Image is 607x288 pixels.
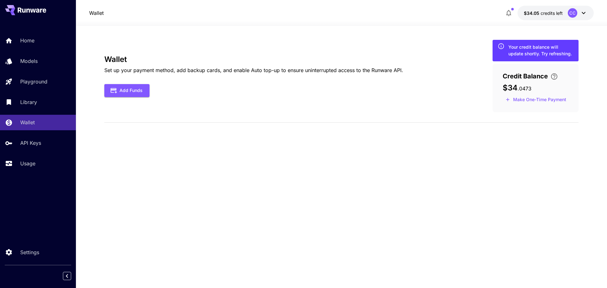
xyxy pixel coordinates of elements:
[503,83,518,92] span: $34
[68,270,76,282] div: Collapse sidebar
[20,248,39,256] p: Settings
[20,139,41,147] p: API Keys
[104,66,403,74] p: Set up your payment method, add backup cards, and enable Auto top-up to ensure uninterrupted acce...
[104,55,403,64] h3: Wallet
[524,10,563,16] div: $34.0473
[89,9,104,17] nav: breadcrumb
[568,8,577,18] div: CC
[518,85,531,92] span: . 0473
[503,95,569,105] button: Make a one-time, non-recurring payment
[541,10,563,16] span: credits left
[508,44,573,57] div: Your credit balance will update shortly. Try refreshing.
[518,6,594,20] button: $34.0473CC
[20,119,35,126] p: Wallet
[548,73,561,80] button: Enter your card details and choose an Auto top-up amount to avoid service interruptions. We'll au...
[575,258,607,288] iframe: Chat Widget
[20,98,37,106] p: Library
[503,71,548,81] span: Credit Balance
[20,78,47,85] p: Playground
[524,10,541,16] span: $34.05
[20,160,35,167] p: Usage
[20,57,38,65] p: Models
[89,9,104,17] a: Wallet
[104,84,150,97] button: Add Funds
[63,272,71,280] button: Collapse sidebar
[20,37,34,44] p: Home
